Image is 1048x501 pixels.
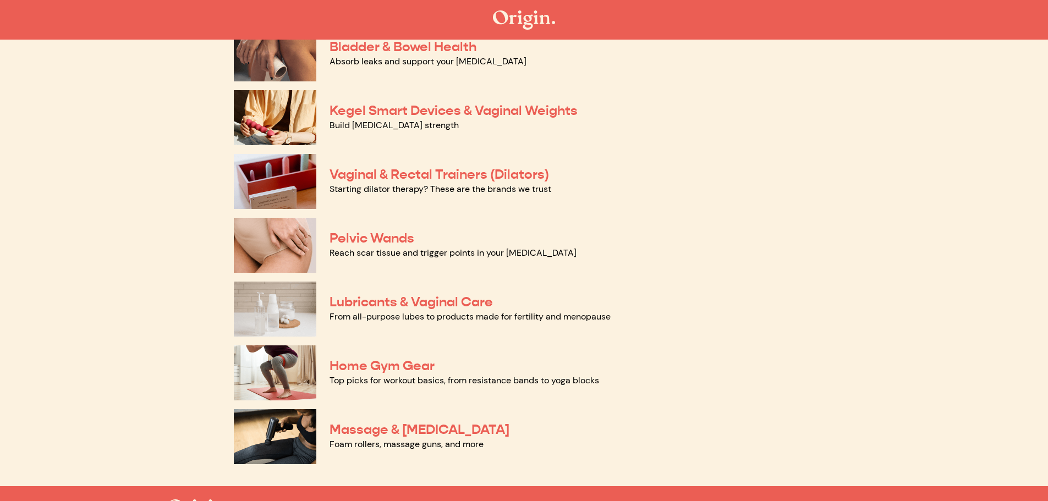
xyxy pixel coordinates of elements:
[330,56,526,67] a: Absorb leaks and support your [MEDICAL_DATA]
[330,294,493,310] a: Lubricants & Vaginal Care
[330,183,551,195] a: Starting dilator therapy? These are the brands we trust
[330,230,414,246] a: Pelvic Wands
[330,311,611,322] a: From all-purpose lubes to products made for fertility and menopause
[330,166,549,183] a: Vaginal & Rectal Trainers (Dilators)
[330,102,578,119] a: Kegel Smart Devices & Vaginal Weights
[330,421,509,438] a: Massage & [MEDICAL_DATA]
[234,218,316,273] img: Pelvic Wands
[330,357,435,374] a: Home Gym Gear
[330,247,577,258] a: Reach scar tissue and trigger points in your [MEDICAL_DATA]
[234,154,316,209] img: Vaginal & Rectal Trainers (Dilators)
[330,375,599,386] a: Top picks for workout basics, from resistance bands to yoga blocks
[330,119,459,131] a: Build [MEDICAL_DATA] strength
[234,282,316,337] img: Lubricants & Vaginal Care
[234,26,316,81] img: Bladder & Bowel Health
[234,345,316,400] img: Home Gym Gear
[330,38,476,55] a: Bladder & Bowel Health
[330,438,484,450] a: Foam rollers, massage guns, and more
[493,10,555,30] img: The Origin Shop
[234,90,316,145] img: Kegel Smart Devices & Vaginal Weights
[234,409,316,464] img: Massage & Myofascial Release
